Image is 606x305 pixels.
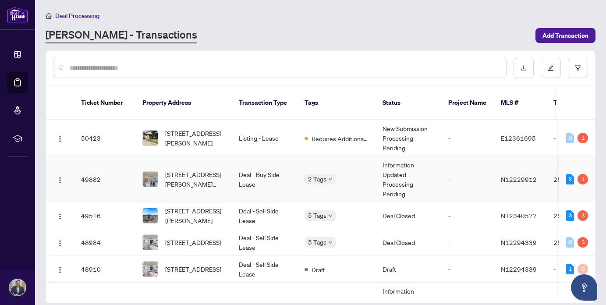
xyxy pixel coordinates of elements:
span: filter [575,65,581,71]
button: Logo [53,209,67,223]
span: [STREET_ADDRESS][PERSON_NAME] [165,128,225,148]
button: edit [541,58,561,78]
th: Ticket Number [74,86,135,120]
img: thumbnail-img [143,262,158,277]
img: Logo [57,177,64,184]
span: [STREET_ADDRESS][PERSON_NAME][PERSON_NAME] [165,170,225,189]
button: Logo [53,262,67,276]
td: Deal - Sell Side Lease [232,256,298,283]
div: 1 [578,133,588,143]
span: edit [548,65,554,71]
div: 0 [566,133,574,143]
th: Property Address [135,86,232,120]
span: down [328,177,333,181]
span: N12294339 [501,238,537,246]
td: - [441,156,494,202]
td: Draft [376,256,441,283]
span: down [328,213,333,218]
td: 49882 [74,156,135,202]
button: Logo [53,172,67,186]
span: 5 Tags [308,237,326,247]
img: thumbnail-img [143,208,158,223]
td: Deal - Buy Side Lease [232,156,298,202]
th: MLS # [494,86,546,120]
td: - [441,256,494,283]
th: Tags [298,86,376,120]
td: Deal Closed [376,229,441,256]
button: download [514,58,534,78]
button: Logo [53,235,67,249]
button: Open asap [571,274,597,301]
img: thumbnail-img [143,235,158,250]
span: Deal Processing [55,12,99,20]
span: E12361695 [501,134,536,142]
img: Logo [57,266,64,273]
div: 1 [566,264,574,274]
span: download [521,65,527,71]
div: 3 [578,210,588,221]
span: [STREET_ADDRESS] [165,238,221,247]
span: 5 Tags [308,210,326,220]
td: 48910 [74,256,135,283]
td: - [441,120,494,156]
td: 50423 [74,120,135,156]
img: Profile Icon [9,279,26,296]
span: home [46,13,52,19]
img: Logo [57,213,64,220]
div: 1 [578,174,588,184]
button: Logo [53,131,67,145]
div: 0 [578,264,588,274]
a: [PERSON_NAME] - Transactions [46,28,197,43]
span: down [328,240,333,245]
span: Add Transaction [542,28,588,43]
button: filter [568,58,588,78]
span: Draft [312,265,325,274]
img: Logo [57,240,64,247]
span: N12294339 [501,265,537,273]
span: N12340577 [501,212,537,220]
td: 49516 [74,202,135,229]
td: New Submission - Processing Pending [376,120,441,156]
td: - [441,202,494,229]
th: Project Name [441,86,494,120]
td: Deal - Sell Side Lease [232,202,298,229]
span: N12229912 [501,175,537,183]
img: logo [7,7,28,23]
td: Information Updated - Processing Pending [376,156,441,202]
button: Add Transaction [535,28,595,43]
td: - [441,229,494,256]
span: Requires Additional Docs [312,134,369,143]
img: thumbnail-img [143,172,158,187]
div: 3 [566,210,574,221]
img: Logo [57,135,64,142]
img: thumbnail-img [143,131,158,145]
span: [STREET_ADDRESS] [165,264,221,274]
td: Listing - Lease [232,120,298,156]
td: 48984 [74,229,135,256]
div: 3 [578,237,588,248]
div: 0 [566,237,574,248]
th: Status [376,86,441,120]
th: Transaction Type [232,86,298,120]
td: Deal Closed [376,202,441,229]
td: Deal - Sell Side Lease [232,229,298,256]
span: [STREET_ADDRESS][PERSON_NAME] [165,206,225,225]
span: 2 Tags [308,174,326,184]
div: 2 [566,174,574,184]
